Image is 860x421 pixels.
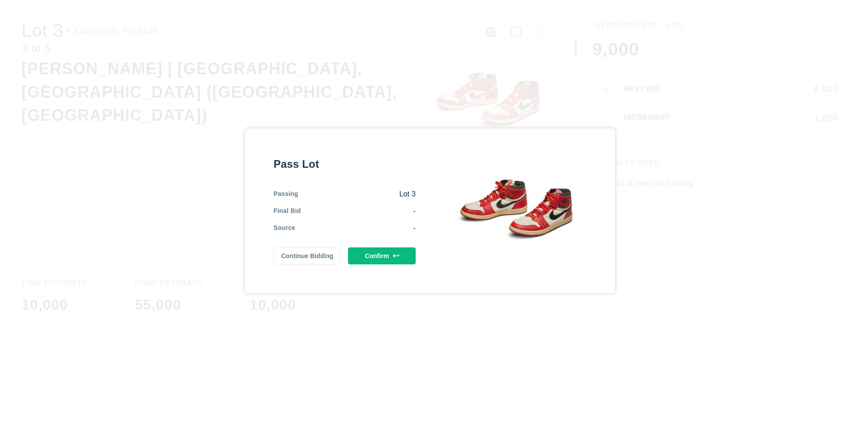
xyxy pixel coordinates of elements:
[301,206,416,216] div: -
[295,223,416,233] div: -
[274,247,341,264] button: Continue Bidding
[274,189,298,199] div: Passing
[274,223,296,233] div: Source
[274,206,301,216] div: Final Bid
[274,157,416,171] div: Pass Lot
[298,189,416,199] div: Lot 3
[348,247,416,264] button: Confirm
